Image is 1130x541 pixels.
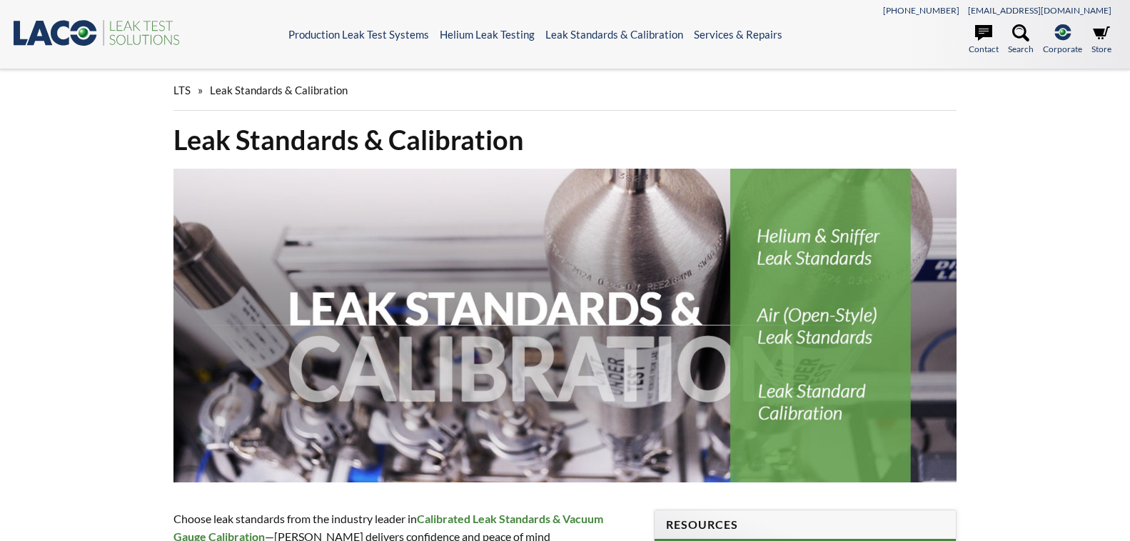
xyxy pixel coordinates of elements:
[173,169,957,482] img: Leak Standards & Calibration header
[173,84,191,96] span: LTS
[1043,42,1082,56] span: Corporate
[666,517,945,532] h4: Resources
[288,28,429,41] a: Production Leak Test Systems
[173,122,957,157] h1: Leak Standards & Calibration
[883,5,959,16] a: [PHONE_NUMBER]
[173,70,957,111] div: »
[545,28,683,41] a: Leak Standards & Calibration
[1008,24,1034,56] a: Search
[440,28,535,41] a: Helium Leak Testing
[210,84,348,96] span: Leak Standards & Calibration
[969,24,999,56] a: Contact
[1091,24,1111,56] a: Store
[968,5,1111,16] a: [EMAIL_ADDRESS][DOMAIN_NAME]
[694,28,782,41] a: Services & Repairs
